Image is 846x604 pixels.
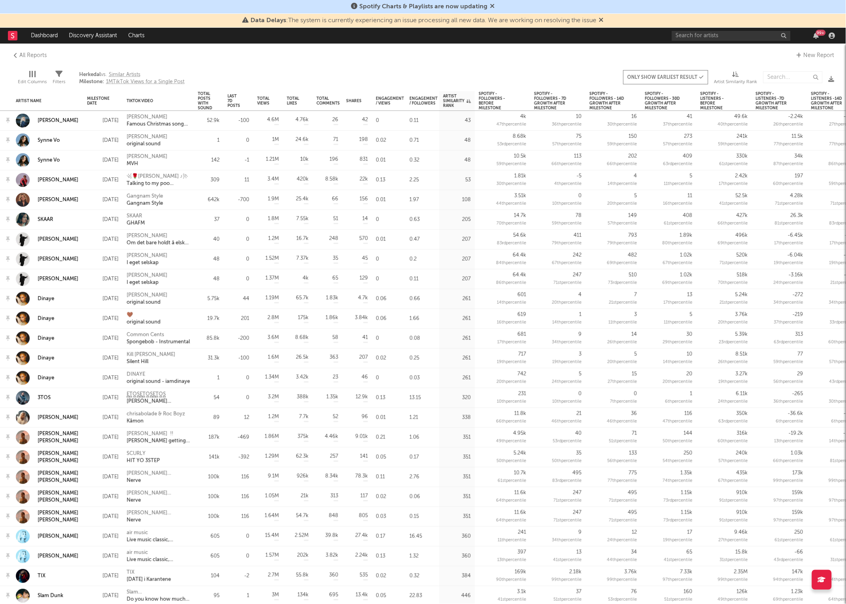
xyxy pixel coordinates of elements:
[16,510,79,524] a: [PERSON_NAME] [PERSON_NAME]
[16,332,54,345] a: Dinaye
[79,79,104,84] b: Milestone:
[623,70,708,84] button: Only show earliest result
[795,172,803,180] div: 197
[16,351,54,365] a: Dinaye
[16,252,78,266] a: [PERSON_NAME]
[127,576,171,583] div: [DATE] i Karantene
[267,175,279,183] div: 3.4M
[552,141,582,149] div: 57 th percentile
[127,589,190,603] a: Slam Dunk/[PERSON_NAME]Do you know how much this cost in [GEOGRAPHIC_DATA]
[406,111,439,131] div: 0.11
[38,573,46,580] a: TIX
[663,160,692,168] div: 63 rd percentile
[372,170,406,190] div: 0.13
[16,450,79,465] a: [PERSON_NAME] [PERSON_NAME]
[127,173,190,187] a: ꧁🌹[PERSON_NAME] ♪꧂Talking to my poo [PERSON_NAME] version
[663,121,692,129] div: 37 th percentile
[87,156,119,165] div: [DATE]
[127,240,190,247] div: Om det bare holdt å elske deg
[87,195,119,205] div: [DATE]
[16,99,67,103] div: Artist Name
[127,114,190,128] a: [PERSON_NAME]Famous Christmas songs / Orchestra arrangement(150588)
[127,133,167,141] div: [PERSON_NAME]
[690,172,692,180] div: 5
[38,256,78,263] div: [PERSON_NAME]
[38,510,79,524] div: [PERSON_NAME] [PERSON_NAME]
[362,116,368,124] div: 42
[127,232,190,240] div: [PERSON_NAME]
[16,312,54,326] a: Dinaye
[63,28,123,44] a: Discovery Assistant
[38,177,78,184] a: [PERSON_NAME]
[38,593,63,600] div: Slam Dunk
[127,180,190,187] div: Talking to my poo [PERSON_NAME] version
[38,394,51,402] a: 3TOS
[217,137,220,145] div: 1
[683,152,692,160] div: 409
[317,96,340,106] div: Total Comments
[38,137,60,144] a: Synne Vo
[497,180,526,188] div: 30 th percentile
[38,315,54,322] a: Dinaye
[127,391,190,405] a: E͙T͙O͙S͙E͙T͙O͙S͙E͙T͙O͙S͙[PERSON_NAME] Supertramp
[514,172,526,180] div: 1.81k
[718,121,748,129] div: 40 th percentile
[127,292,167,299] div: [PERSON_NAME]
[16,530,78,543] a: [PERSON_NAME]
[774,160,803,168] div: 87 th percentile
[632,113,637,121] div: 16
[127,490,190,497] div: [PERSON_NAME] [PERSON_NAME]
[607,121,637,129] div: 30 th percentile
[296,195,309,203] div: 25.4k
[127,332,190,339] div: Common Cents
[16,213,53,227] a: SKAAR
[38,375,54,382] div: Dinaye
[38,117,78,124] a: [PERSON_NAME]
[18,77,47,87] div: Edit Columns
[38,431,79,445] a: [PERSON_NAME] [PERSON_NAME]
[684,133,692,141] div: 273
[127,517,190,524] div: Nerve
[127,319,161,326] div: original sound
[38,450,79,465] a: [PERSON_NAME] [PERSON_NAME]
[576,133,582,141] div: 75
[514,152,526,160] div: 10.5k
[360,195,368,203] div: 156
[127,193,163,200] div: Gangnam Style
[554,180,582,188] div: 4 th percentile
[127,121,190,128] div: Famous Christmas songs / Orchestra arrangement(150588)
[763,71,823,83] input: Search...
[127,450,160,457] div: SCURLY
[127,596,190,603] div: Do you know how much this cost in [GEOGRAPHIC_DATA]
[127,477,190,484] div: Nerve
[53,63,65,94] div: Filters
[127,556,190,564] div: Live music classic, [PERSON_NAME], elegant, brilliant(125637)
[795,152,803,160] div: 34k
[16,431,79,445] a: [PERSON_NAME] [PERSON_NAME]
[38,335,54,342] a: Dinaye
[737,133,748,141] div: 241k
[714,63,757,94] div: Artist Similarity Rank
[497,160,526,168] div: 59 th percentile
[38,295,54,303] div: Dinaye
[16,133,60,147] a: Synne Vo
[773,180,803,188] div: 60 th percentile
[16,411,78,425] a: [PERSON_NAME]
[127,173,190,180] div: ꧁🌹[PERSON_NAME] ♪꧂
[12,51,47,60] a: All Reports
[574,152,582,160] div: 113
[360,4,488,10] span: Spotify Charts & Playlists are now updating
[127,220,145,227] div: GHAFM
[127,133,167,148] a: [PERSON_NAME]original sound
[774,141,803,149] div: 77 th percentile
[127,193,163,207] a: Gangnam StyleGangnam Style
[127,153,167,168] a: [PERSON_NAME]MVH
[38,470,79,484] a: [PERSON_NAME] [PERSON_NAME]
[16,173,78,187] a: [PERSON_NAME]
[127,299,167,306] div: original sound
[376,96,404,106] div: Engagement / Views
[87,175,119,185] div: [DATE]
[372,131,406,151] div: 0.02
